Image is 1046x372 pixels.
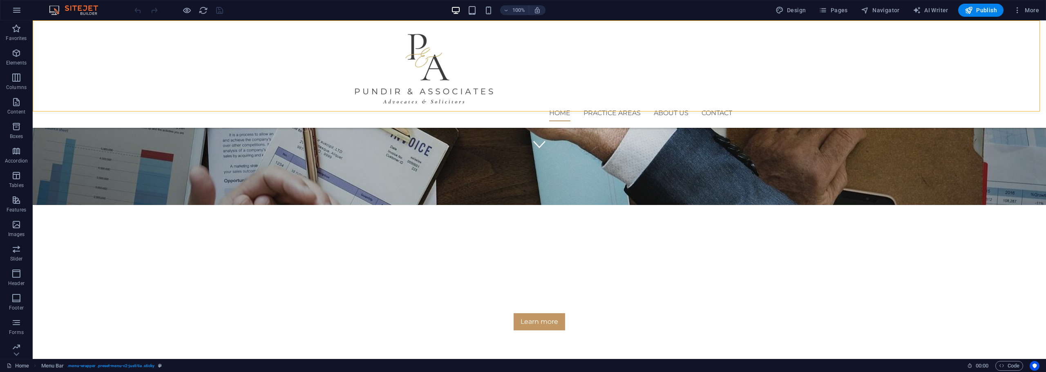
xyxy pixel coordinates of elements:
[7,207,26,213] p: Features
[182,5,192,15] button: Click here to leave preview mode and continue editing
[8,231,25,238] p: Images
[981,363,983,369] span: :
[1013,6,1039,14] span: More
[10,133,23,140] p: Boxes
[500,5,529,15] button: 100%
[67,361,154,371] span: . menu-wrapper .preset-menu-v2-justitia .sticky
[819,6,847,14] span: Pages
[910,4,952,17] button: AI Writer
[534,7,541,14] i: On resize automatically adjust zoom level to fit chosen device.
[5,158,28,164] p: Accordion
[47,5,108,15] img: Editor Logo
[199,6,208,15] i: Reload page
[158,363,162,368] i: This element is a customizable preset
[858,4,903,17] button: Navigator
[512,5,525,15] h6: 100%
[10,256,23,262] p: Slider
[6,60,27,66] p: Elements
[9,329,24,336] p: Forms
[41,361,162,371] nav: breadcrumb
[816,4,851,17] button: Pages
[198,5,208,15] button: reload
[7,361,29,371] a: Click to cancel selection. Double-click to open Pages
[772,4,809,17] button: Design
[9,182,24,189] p: Tables
[995,361,1023,371] button: Code
[967,361,989,371] h6: Session time
[958,4,1004,17] button: Publish
[41,361,64,371] span: Click to select. Double-click to edit
[772,4,809,17] div: Design (Ctrl+Alt+Y)
[1010,4,1042,17] button: More
[7,109,25,115] p: Content
[976,361,988,371] span: 00 00
[6,84,27,91] p: Columns
[913,6,948,14] span: AI Writer
[8,280,25,287] p: Header
[861,6,900,14] span: Navigator
[776,6,806,14] span: Design
[999,361,1019,371] span: Code
[9,305,24,311] p: Footer
[965,6,997,14] span: Publish
[6,35,27,42] p: Favorites
[1030,361,1039,371] button: Usercentrics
